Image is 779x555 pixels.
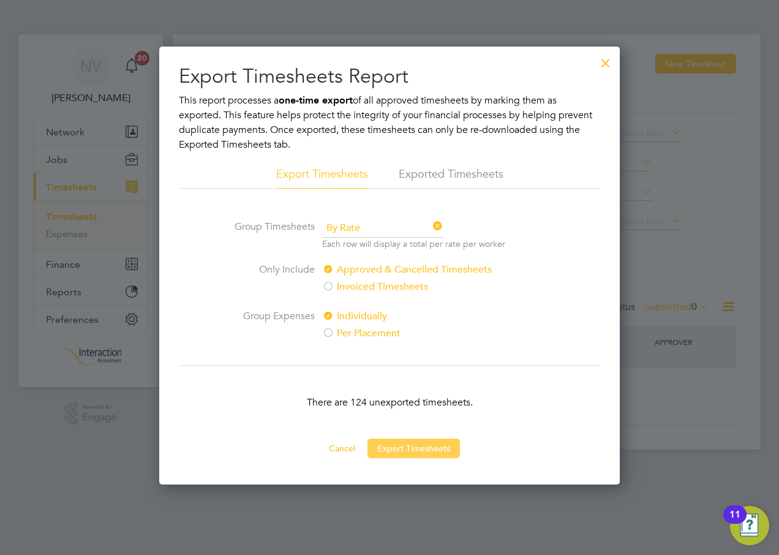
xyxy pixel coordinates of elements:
div: 11 [729,515,740,530]
span: By Rate [322,219,443,238]
label: Group Timesheets [223,219,315,247]
label: Individually [322,309,527,323]
b: one-time export [279,94,353,106]
label: Invoiced Timesheets [322,279,527,294]
label: Group Expenses [223,309,315,341]
button: Open Resource Center, 11 new notifications [730,506,769,545]
h2: Export Timesheets Report [179,64,600,89]
li: Exported Timesheets [399,167,503,189]
button: Export Timesheets [367,439,460,458]
button: Cancel [319,439,365,458]
p: This report processes a of all approved timesheets by marking them as exported. This feature help... [179,93,600,152]
p: Each row will display a total per rate per worker [322,238,505,250]
label: Approved & Cancelled Timesheets [322,262,527,277]
li: Export Timesheets [276,167,368,189]
p: There are 124 unexported timesheets. [179,395,600,410]
label: Only Include [223,262,315,294]
label: Per Placement [322,326,527,341]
